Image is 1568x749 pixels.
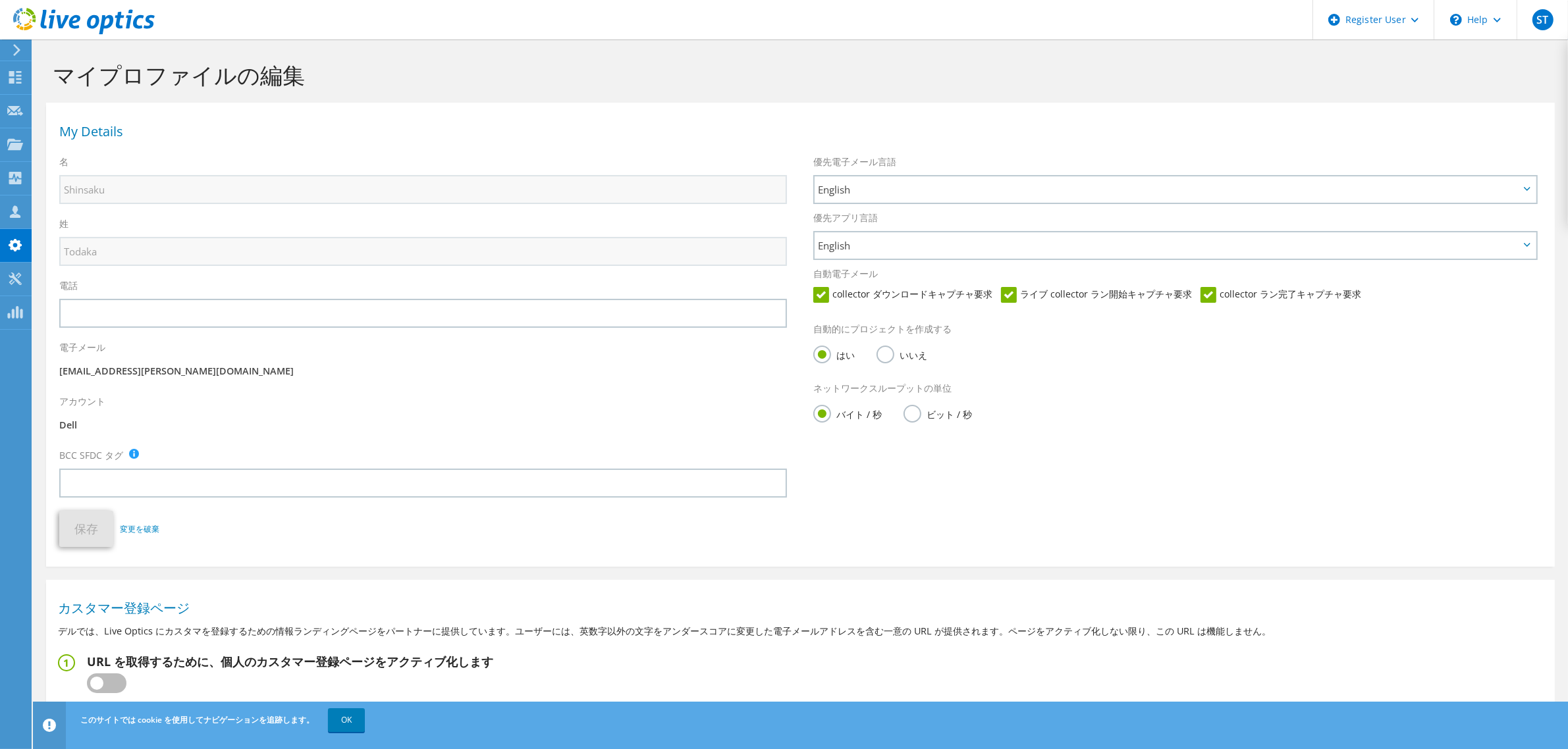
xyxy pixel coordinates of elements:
svg: \n [1450,14,1462,26]
button: 保存 [59,511,113,547]
label: はい [813,346,855,362]
h2: URL を取得するために、個人のカスタマー登録ページをアクティブ化します [87,654,493,669]
h1: My Details [59,125,1535,138]
span: English [818,182,1519,197]
h1: マイプロファイルの編集 [53,61,1542,89]
label: 名 [59,155,68,168]
label: 優先電子メール言語 [813,155,896,168]
label: アカウント [59,395,105,408]
p: デルでは、Live Optics にカスタマを登録するための情報ランディングページをパートナーに提供しています。ユーザーには、英数字以外の文字をアンダースコアに変更した電子メールアドレスを含む一... [58,624,1543,638]
span: ST [1532,9,1554,30]
p: Dell [59,418,787,432]
label: 優先アプリ言語 [813,211,878,224]
label: ライブ collector ラン開始キャプチャ要求 [1001,287,1192,303]
label: BCC SFDC タグ [59,449,123,462]
label: 電話 [59,279,78,292]
label: collector ラン完了キャプチャ要求 [1201,287,1361,303]
label: collector ダウンロードキャプチャ要求 [813,287,992,303]
label: 姓 [59,217,68,230]
label: 電子メール [59,341,105,354]
p: [EMAIL_ADDRESS][PERSON_NAME][DOMAIN_NAME] [59,364,787,378]
a: OK [328,708,365,732]
span: このサイトでは cookie を使用してナビゲーションを追跡します。 [80,714,314,725]
h1: カスタマー登録ページ [58,602,1536,615]
label: ネットワークスループットの単位 [813,382,952,395]
label: ビット / 秒 [904,405,972,421]
span: English [818,238,1519,253]
label: 自動電子メール [813,267,878,280]
label: 自動的にプロジェクトを作成する [813,323,952,336]
a: 変更を破棄 [120,522,159,536]
label: バイト / 秒 [813,405,882,421]
label: いいえ [877,346,927,362]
